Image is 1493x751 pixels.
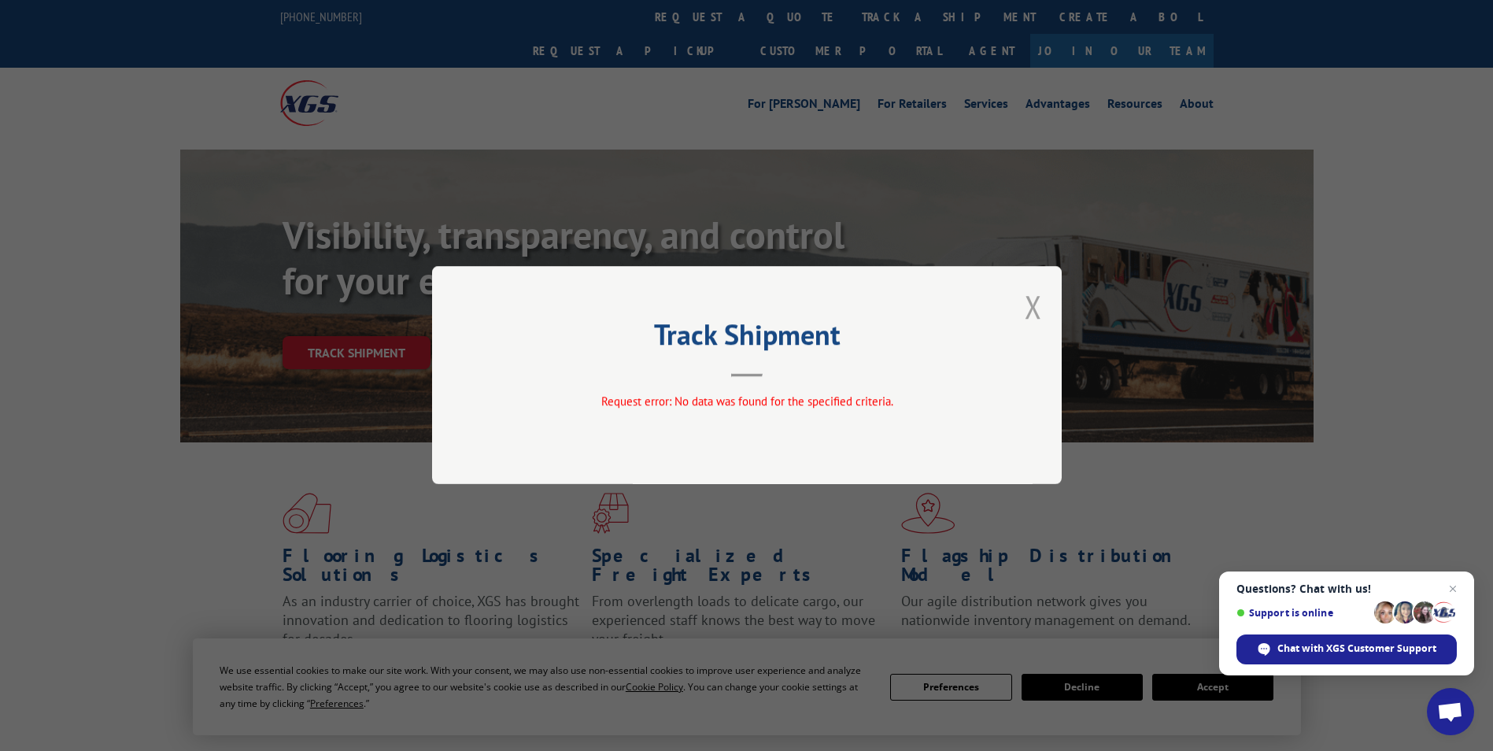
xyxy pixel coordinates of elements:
[601,394,892,409] span: Request error: No data was found for the specified criteria.
[1025,286,1042,327] button: Close modal
[1427,688,1474,735] div: Open chat
[1277,642,1436,656] span: Chat with XGS Customer Support
[1236,634,1457,664] div: Chat with XGS Customer Support
[1236,583,1457,595] span: Questions? Chat with us!
[1443,579,1462,598] span: Close chat
[511,324,983,353] h2: Track Shipment
[1236,607,1369,619] span: Support is online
